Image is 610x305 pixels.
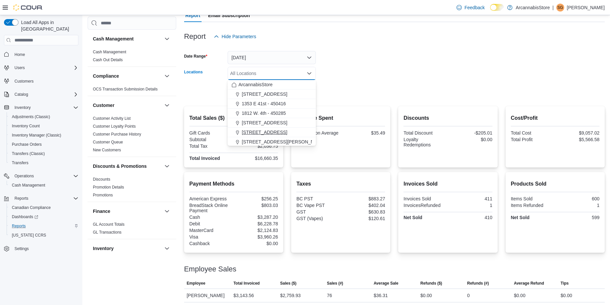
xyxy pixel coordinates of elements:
a: Inventory Count [9,122,42,130]
span: Refunds ($) [420,281,442,286]
button: 1353 E 41st - 450416 [228,99,316,109]
div: Total Profit [511,137,554,142]
div: $3,143.56 [234,292,254,299]
h2: Discounts [403,114,492,122]
div: $9,057.02 [556,130,599,136]
span: Purchase Orders [12,142,42,147]
span: Customers [12,77,78,85]
button: Operations [12,172,37,180]
span: Customer Queue [93,140,123,145]
button: Adjustments (Classic) [7,112,81,121]
span: Average Sale [374,281,398,286]
span: Washington CCRS [9,231,78,239]
div: MasterCard [189,228,233,233]
button: Inventory Count [7,121,81,131]
button: Operations [1,171,81,181]
div: BC PST [296,196,340,201]
div: GST (Vapes) [296,216,340,221]
div: $16,660.35 [235,156,278,161]
div: $0.00 [449,137,492,142]
span: Inventory [14,105,31,110]
h2: Taxes [296,180,385,188]
strong: Net Sold [511,215,530,220]
a: Customers [12,77,36,85]
button: Hide Parameters [211,30,259,43]
div: 1 [449,203,492,208]
span: Customer Loyalty Points [93,124,136,129]
h3: Cash Management [93,36,134,42]
span: Settings [12,244,78,253]
button: Canadian Compliance [7,203,81,212]
span: SG [557,4,563,12]
div: $3,287.20 [235,215,278,220]
h3: Customer [93,102,114,109]
button: 1812 W. 4th - 450285 [228,109,316,118]
div: $256.25 [235,196,278,201]
div: GST [296,209,340,215]
a: Feedback [454,1,487,14]
button: Cash Management [7,181,81,190]
a: [US_STATE] CCRS [9,231,49,239]
div: $803.03 [235,203,278,208]
div: $630.83 [342,209,385,215]
div: InvoicesRefunded [403,203,447,208]
button: Transfers (Classic) [7,149,81,158]
span: Cash Out Details [93,57,123,63]
span: Discounts [93,177,110,182]
span: Tips [561,281,568,286]
button: Finance [163,207,171,215]
span: Inventory Manager (Classic) [9,131,78,139]
input: Dark Mode [490,4,504,11]
button: Purchase Orders [7,140,81,149]
button: Cash Management [163,35,171,43]
button: Reports [1,194,81,203]
div: $35.49 [342,130,385,136]
span: Adjustments (Classic) [9,113,78,121]
button: Catalog [12,90,31,98]
a: Inventory Manager (Classic) [9,131,64,139]
span: 1812 W. 4th - 450285 [242,110,286,116]
div: 1 [556,203,599,208]
a: Purchase Orders [9,140,44,148]
a: OCS Transaction Submission Details [93,87,158,91]
div: $0.00 [235,241,278,246]
div: Total Tax [189,143,233,149]
div: 600 [556,196,599,201]
button: Compliance [163,72,171,80]
span: [US_STATE] CCRS [12,233,46,238]
span: Dashboards [12,214,38,219]
div: $2,036.75 [235,143,278,149]
button: Customers [1,76,81,86]
button: Users [12,64,27,72]
a: Promotions [93,193,113,197]
span: Transfers (Classic) [9,150,78,158]
button: Cash Management [93,36,162,42]
div: Customer [88,114,176,157]
div: 411 [449,196,492,201]
span: Cash Management [93,49,126,55]
div: Subtotal [189,137,233,142]
span: Canadian Compliance [12,205,51,210]
div: $0.00 [514,292,525,299]
a: Cash Management [93,50,126,54]
h2: Cost/Profit [511,114,599,122]
a: Adjustments (Classic) [9,113,53,121]
div: 410 [449,215,492,220]
p: | [552,4,554,12]
a: GL Account Totals [93,222,125,227]
span: Catalog [14,92,28,97]
span: Load All Apps in [GEOGRAPHIC_DATA] [18,19,78,32]
a: Promotion Details [93,185,124,190]
button: Reports [12,194,31,202]
h3: Discounts & Promotions [93,163,147,169]
div: BreadStack Online Payment [189,203,233,213]
button: Transfers [7,158,81,167]
p: ArcannabisStore [516,4,550,12]
div: Total Discount [403,130,447,136]
div: $120.61 [342,216,385,221]
h3: Employee Sales [184,265,236,273]
div: $6,228.78 [235,221,278,226]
